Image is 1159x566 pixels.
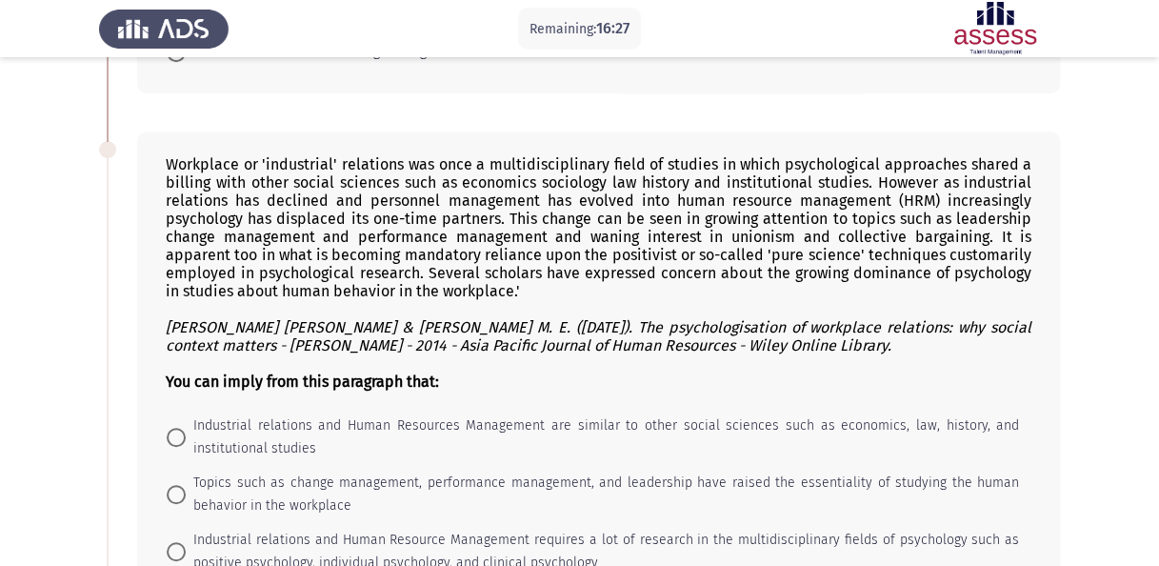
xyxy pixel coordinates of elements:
[186,414,1019,460] span: Industrial relations and Human Resources Management are similar to other social sciences such as ...
[596,19,629,37] span: 16:27
[530,17,629,41] p: Remaining:
[166,373,439,391] b: You can imply from this paragraph that:
[99,2,229,55] img: Assess Talent Management logo
[166,155,1031,391] div: Workplace or 'industrial' relations was once a multidisciplinary field of studies in which psycho...
[186,472,1019,517] span: Topics such as change management, performance management, and leadership have raised the essentia...
[930,2,1060,55] img: Assessment logo of ASSESS English Language Assessment (3 Module) (Ad - IB)
[166,318,1031,354] i: [PERSON_NAME] [PERSON_NAME] & [PERSON_NAME] M. E. ([DATE]). The psychologisation of workplace rel...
